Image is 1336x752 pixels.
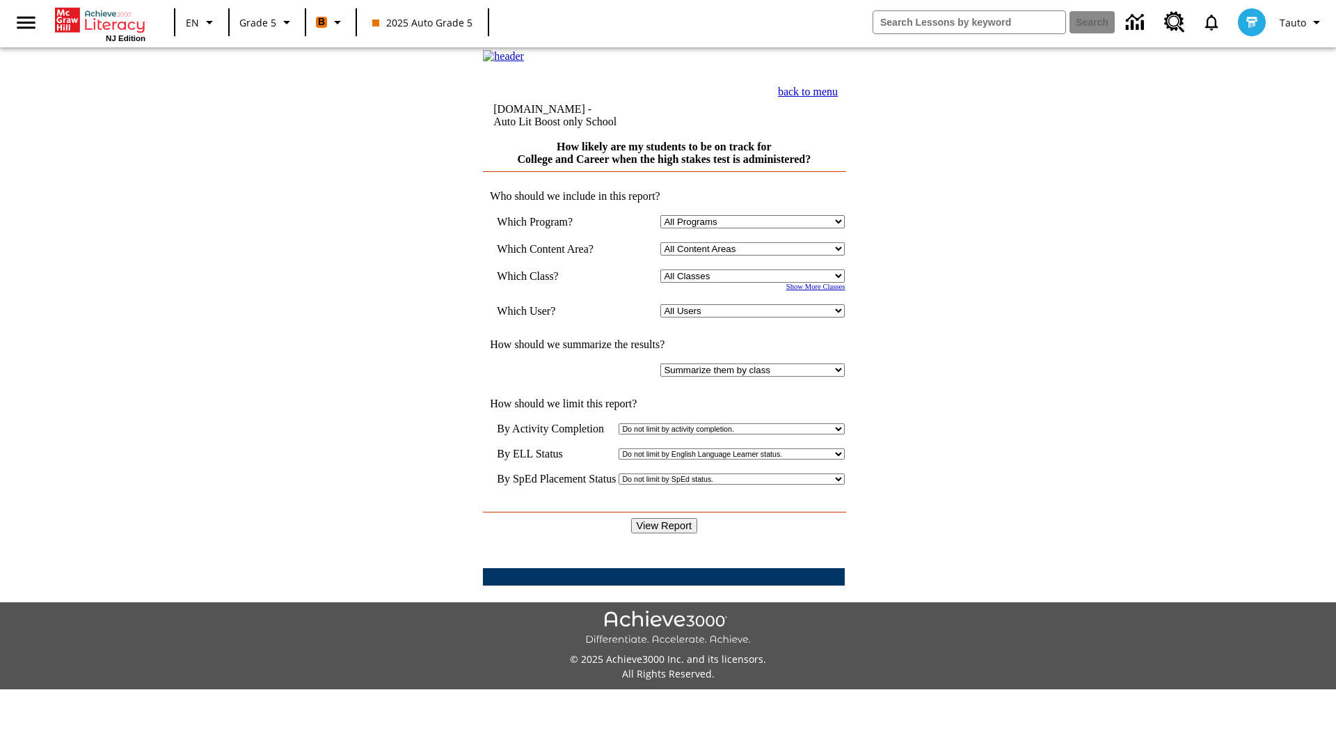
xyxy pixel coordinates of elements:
[1280,15,1306,30] span: Tauto
[310,10,351,35] button: Boost Class color is orange. Change class color
[497,215,614,228] td: Which Program?
[493,103,706,128] td: [DOMAIN_NAME] -
[483,190,845,203] td: Who should we include in this report?
[493,116,617,127] nobr: Auto Lit Boost only School
[239,15,276,30] span: Grade 5
[1238,8,1266,36] img: avatar image
[186,15,199,30] span: EN
[497,304,614,318] td: Which User?
[497,448,616,460] td: By ELL Status
[497,423,616,435] td: By Activity Completion
[786,283,845,290] a: Show More Classes
[585,611,751,646] img: Achieve3000 Differentiate Accelerate Achieve
[517,141,811,165] a: How likely are my students to be on track for College and Career when the high stakes test is adm...
[497,473,616,485] td: By SpEd Placement Status
[497,269,614,283] td: Which Class?
[778,86,838,97] a: back to menu
[483,398,845,410] td: How should we limit this report?
[106,34,145,42] span: NJ Edition
[497,243,594,255] nobr: Which Content Area?
[372,15,472,30] span: 2025 Auto Grade 5
[483,338,845,351] td: How should we summarize the results?
[55,5,145,42] div: Home
[1118,3,1156,42] a: Data Center
[318,13,325,31] span: B
[1274,10,1330,35] button: Profile/Settings
[631,518,698,533] input: View Report
[234,10,301,35] button: Grade: Grade 5, Select a grade
[483,50,524,63] img: header
[1230,4,1274,40] button: Select a new avatar
[1156,3,1193,41] a: Resource Center, Will open in new tab
[873,11,1065,33] input: search field
[6,2,47,43] button: Open side menu
[1193,4,1230,40] a: Notifications
[180,10,224,35] button: Language: EN, Select a language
